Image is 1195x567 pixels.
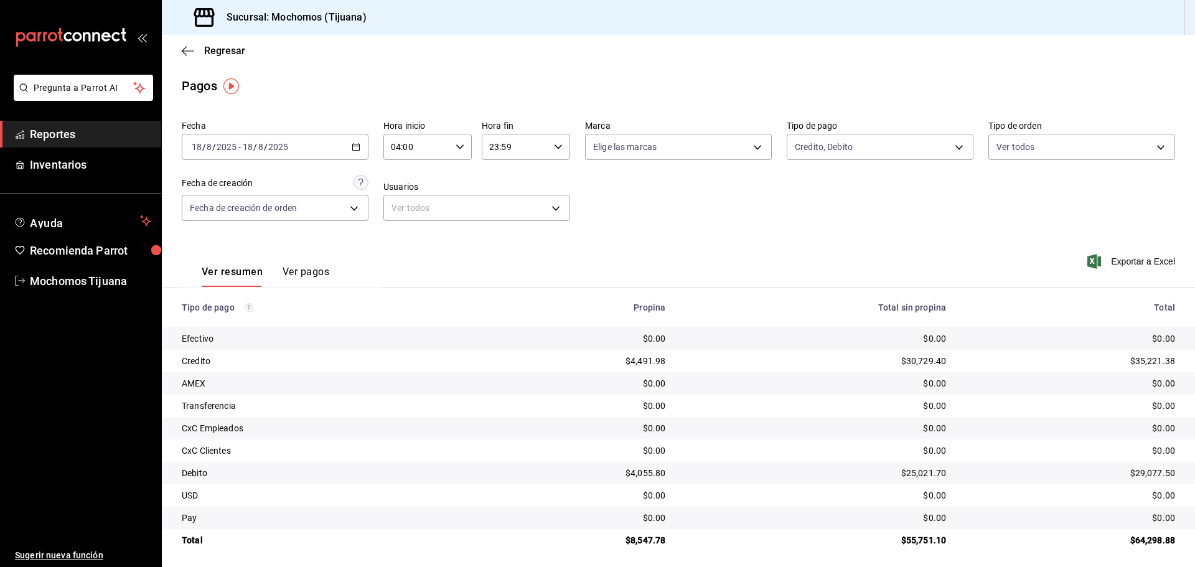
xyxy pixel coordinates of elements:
img: Tooltip marker [223,78,239,94]
div: $0.00 [966,377,1175,390]
span: Reportes [30,126,151,143]
div: $55,751.10 [685,534,946,546]
div: Credito [182,355,475,367]
div: $0.00 [966,489,1175,502]
h3: Sucursal: Mochomos (Tijuana) [217,10,367,25]
input: -- [258,142,264,152]
div: $0.00 [685,512,946,524]
div: $0.00 [685,377,946,390]
div: CxC Clientes [182,444,475,457]
div: $0.00 [495,400,666,412]
div: $0.00 [495,422,666,434]
label: Marca [585,121,772,130]
div: Total [182,534,475,546]
div: USD [182,489,475,502]
span: / [202,142,206,152]
input: -- [242,142,253,152]
span: Inventarios [30,156,151,173]
div: $0.00 [495,332,666,345]
div: Pay [182,512,475,524]
label: Tipo de pago [787,121,973,130]
input: ---- [216,142,237,152]
div: $0.00 [685,332,946,345]
div: Pagos [182,77,217,95]
button: Exportar a Excel [1090,254,1175,269]
span: Ayuda [30,213,135,228]
span: Elige las marcas [593,141,657,153]
div: Transferencia [182,400,475,412]
div: $30,729.40 [685,355,946,367]
div: $0.00 [966,512,1175,524]
span: / [264,142,268,152]
div: AMEX [182,377,475,390]
label: Fecha [182,121,368,130]
div: CxC Empleados [182,422,475,434]
button: open_drawer_menu [137,32,147,42]
div: $0.00 [495,377,666,390]
input: -- [191,142,202,152]
span: Mochomos Tijuana [30,273,151,289]
button: Regresar [182,45,245,57]
div: Tipo de pago [182,302,475,312]
input: ---- [268,142,289,152]
div: $0.00 [966,332,1175,345]
div: $64,298.88 [966,534,1175,546]
button: Ver pagos [283,266,329,287]
div: Propina [495,302,666,312]
div: Debito [182,467,475,479]
div: $25,021.70 [685,467,946,479]
div: Total sin propina [685,302,946,312]
svg: Los pagos realizados con Pay y otras terminales son montos brutos. [245,303,253,312]
button: Ver resumen [202,266,263,287]
span: Regresar [204,45,245,57]
div: Fecha de creación [182,177,253,190]
div: $0.00 [966,444,1175,457]
label: Hora inicio [383,121,472,130]
div: $0.00 [685,444,946,457]
div: $0.00 [685,489,946,502]
div: $0.00 [495,444,666,457]
div: $0.00 [966,400,1175,412]
div: Ver todos [383,195,570,221]
div: navigation tabs [202,266,329,287]
span: Ver todos [996,141,1034,153]
span: Credito, Debito [795,141,853,153]
label: Tipo de orden [988,121,1175,130]
div: $4,055.80 [495,467,666,479]
label: Usuarios [383,182,570,191]
div: $35,221.38 [966,355,1175,367]
span: Sugerir nueva función [15,549,151,562]
span: - [238,142,241,152]
span: Recomienda Parrot [30,242,151,259]
div: $0.00 [495,489,666,502]
div: $29,077.50 [966,467,1175,479]
input: -- [206,142,212,152]
span: Pregunta a Parrot AI [34,82,134,95]
div: $0.00 [966,422,1175,434]
a: Pregunta a Parrot AI [9,90,153,103]
span: / [253,142,257,152]
button: Pregunta a Parrot AI [14,75,153,101]
div: $8,547.78 [495,534,666,546]
span: Fecha de creación de orden [190,202,297,214]
label: Hora fin [482,121,570,130]
div: $0.00 [685,400,946,412]
div: $0.00 [685,422,946,434]
div: Total [966,302,1175,312]
div: $0.00 [495,512,666,524]
span: / [212,142,216,152]
div: $4,491.98 [495,355,666,367]
div: Efectivo [182,332,475,345]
